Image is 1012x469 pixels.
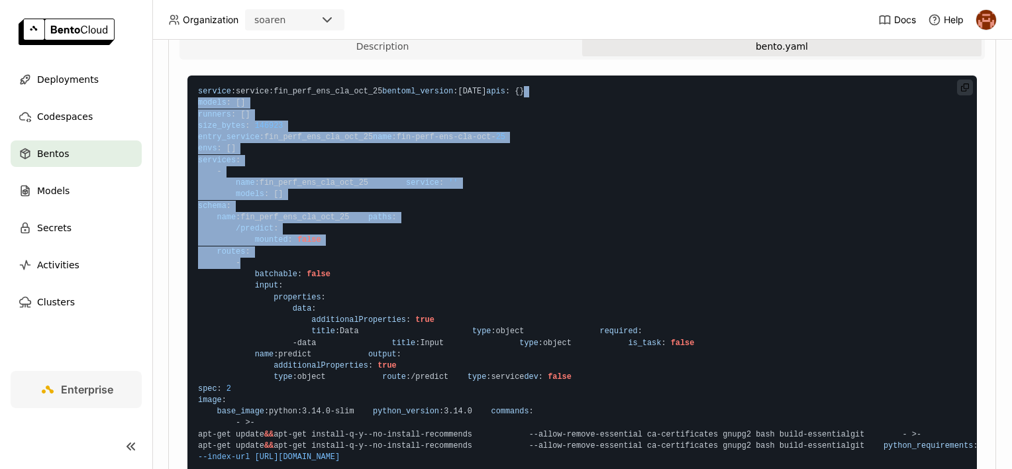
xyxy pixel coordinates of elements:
span: route [382,372,406,382]
span: > [912,430,917,439]
span: - [236,418,240,427]
span: 2 [227,384,231,393]
span: : [217,144,222,153]
span: batchable [255,270,297,279]
span: false [307,270,330,279]
span: : [297,270,302,279]
span: Enterprise [61,383,113,396]
span: - [534,430,538,439]
span: Codespaces [37,109,93,125]
span: fin_perf_ens_cla_oct_25 [198,132,373,142]
span: } [519,87,524,96]
span: : [397,350,401,359]
span: - [491,132,496,142]
span: - [368,441,373,450]
span: - [529,430,534,439]
span: - [803,441,808,450]
span: service [448,372,524,382]
span: name [373,132,392,142]
span: schema [198,201,227,211]
span: name [217,213,236,222]
span: is_task [628,339,661,348]
span: models [198,98,227,107]
span: additionalProperties [274,361,368,370]
span: Data [198,327,359,336]
span: : [245,247,250,256]
span: type [472,327,491,336]
span: false [297,235,321,244]
span: : [439,407,444,416]
span: fin perf ens cla oct [373,132,505,142]
span: : [491,327,495,336]
span: : [439,178,444,187]
span: --index-url [URL][DOMAIN_NAME] [198,452,340,462]
span: input [255,281,279,290]
span: Models [37,183,70,199]
span: : [236,213,240,222]
span: additionalProperties [311,315,406,325]
span: required [600,327,638,336]
span: base_image [217,407,264,416]
span: - [562,441,567,450]
span: object [359,327,525,336]
span: data [293,304,312,313]
span: : [538,372,543,382]
span: : [406,372,411,382]
span: - [293,339,297,348]
span: - [382,430,387,439]
span: : [486,372,491,382]
img: logo [19,19,115,45]
span: : [236,156,240,165]
span: git [850,430,864,439]
span: Deployments [37,72,99,87]
span: : [231,110,236,119]
span: - [288,430,293,439]
span: : [321,293,326,302]
span: - [917,430,921,439]
div: Help [928,13,964,26]
span: && [264,441,274,450]
span: - [288,441,293,450]
span: title [311,327,335,336]
span: paths [368,213,392,222]
span: : [453,87,458,96]
span: [DATE] [382,87,486,96]
span: bentoml_version [382,87,453,96]
span: runners [198,110,231,119]
a: Deployments [11,66,142,93]
span: - [411,132,415,142]
span: apis [486,87,505,96]
span: fin_perf_ens_cla_oct_25 [198,178,368,187]
span: ] [245,110,250,119]
span: - [595,441,600,450]
span: Clusters [37,294,75,310]
span: service [406,178,439,187]
span: 25 [496,132,505,142]
span: models [236,189,264,199]
span: [ [240,110,245,119]
span: - [562,430,567,439]
span: - [212,430,217,439]
span: allow remove essential ca certificates gnupg2 bash build essential [472,430,850,439]
span: image [198,395,222,405]
span: [ [274,189,278,199]
span: fin_perf_ens_cla_oct_25 [198,213,349,222]
a: Codespaces [11,103,142,130]
span: : [406,315,411,325]
span: python_version [373,407,439,416]
span: type [274,372,293,382]
span: : [274,224,278,233]
span: - [364,441,368,450]
a: Docs [878,13,916,26]
span: : [222,395,227,405]
span: Organization [183,14,238,26]
span: : [973,441,978,450]
span: : [638,327,642,336]
span: - [595,430,600,439]
span: true [415,315,434,325]
span: - [344,441,349,450]
span: - [217,167,222,176]
a: Bentos [11,140,142,167]
span: /predict [326,372,449,382]
span: : [392,132,397,142]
